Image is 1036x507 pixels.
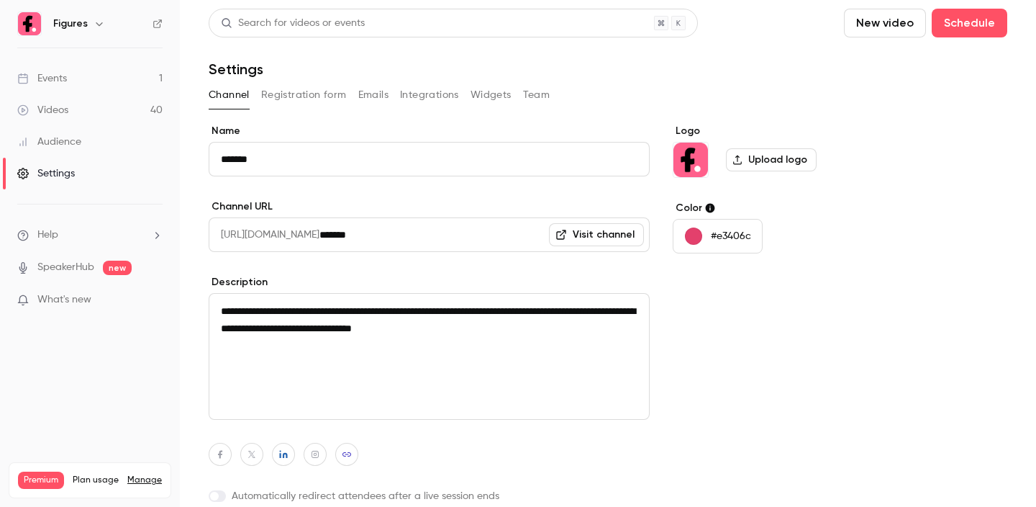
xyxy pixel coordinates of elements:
[358,84,388,107] button: Emails
[17,103,68,117] div: Videos
[673,201,894,215] label: Color
[209,217,319,252] span: [URL][DOMAIN_NAME]
[209,275,650,290] label: Description
[209,124,650,138] label: Name
[932,9,1007,37] button: Schedule
[17,135,81,149] div: Audience
[209,84,250,107] button: Channel
[209,60,263,78] h1: Settings
[523,84,550,107] button: Team
[18,12,41,35] img: Figures
[127,475,162,486] a: Manage
[261,84,347,107] button: Registration form
[37,260,94,275] a: SpeakerHub
[711,229,751,243] p: #e3406c
[673,219,763,253] button: #e3406c
[549,223,644,246] a: Visit channel
[726,148,817,171] label: Upload logo
[17,166,75,181] div: Settings
[209,199,650,214] label: Channel URL
[673,124,894,138] label: Logo
[103,261,132,275] span: new
[73,475,119,486] span: Plan usage
[17,71,67,86] div: Events
[53,17,88,31] h6: Figures
[471,84,512,107] button: Widgets
[209,489,650,503] label: Automatically redirect attendees after a live session ends
[18,472,64,489] span: Premium
[844,9,926,37] button: New video
[37,228,58,243] span: Help
[400,84,459,107] button: Integrations
[37,292,91,308] span: What's new
[221,16,365,31] div: Search for videos or events
[673,143,708,177] img: Figures
[145,294,163,307] iframe: Noticeable Trigger
[17,228,163,243] li: help-dropdown-opener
